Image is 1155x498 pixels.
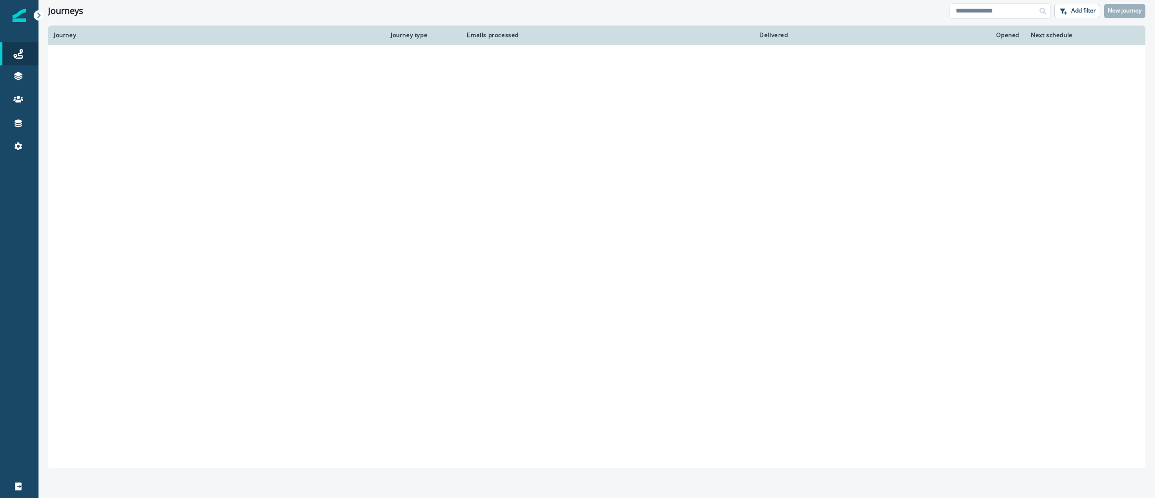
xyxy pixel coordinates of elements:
img: Inflection [13,9,26,22]
button: Add filter [1054,4,1100,18]
div: Opened [800,31,1019,39]
div: Emails processed [463,31,519,39]
button: New journey [1104,4,1145,18]
div: Next schedule [1031,31,1116,39]
p: Add filter [1071,7,1096,14]
p: New journey [1108,7,1142,14]
div: Delivered [530,31,788,39]
h1: Journeys [48,6,83,16]
div: Journey [54,31,379,39]
div: Journey type [391,31,451,39]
